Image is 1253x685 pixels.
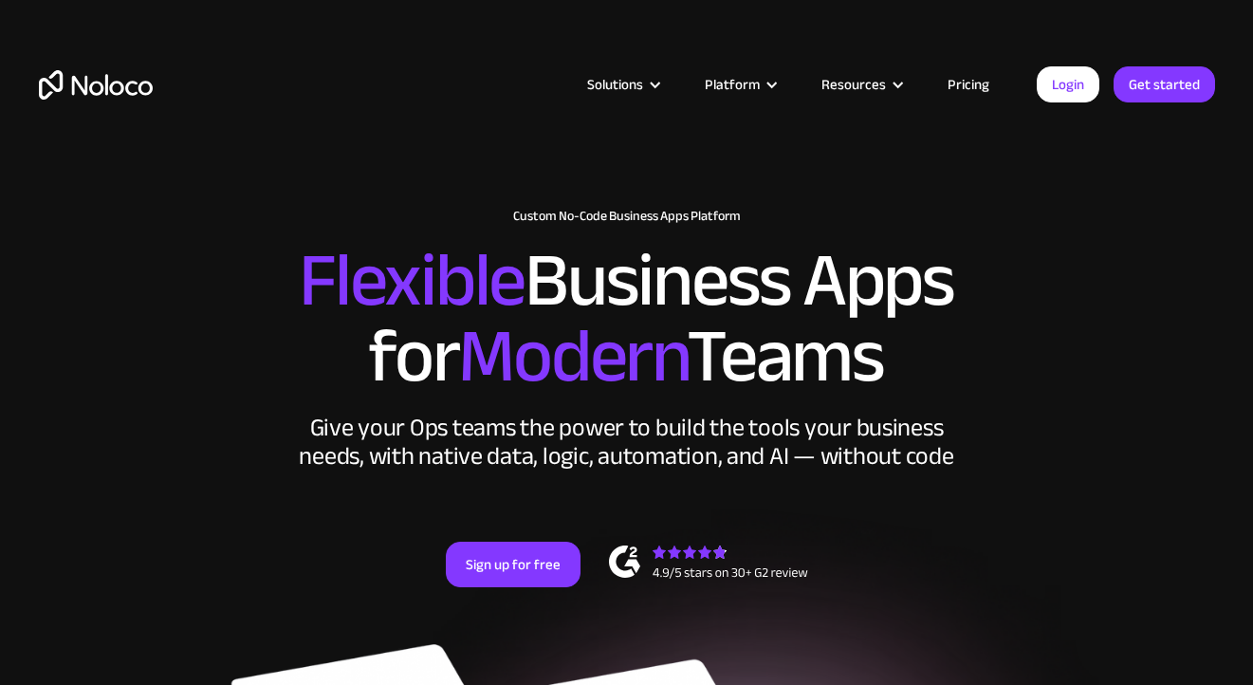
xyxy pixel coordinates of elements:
a: Login [1037,66,1099,102]
div: Give your Ops teams the power to build the tools your business needs, with native data, logic, au... [295,414,959,471]
div: Solutions [587,72,643,97]
h2: Business Apps for Teams [39,243,1215,395]
a: home [39,70,153,100]
span: Flexible [299,210,525,351]
div: Solutions [563,72,681,97]
div: Resources [798,72,924,97]
div: Platform [681,72,798,97]
h1: Custom No-Code Business Apps Platform [39,209,1215,224]
a: Get started [1114,66,1215,102]
div: Resources [821,72,886,97]
div: Platform [705,72,760,97]
a: Sign up for free [446,542,580,587]
a: Pricing [924,72,1013,97]
span: Modern [458,286,687,427]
